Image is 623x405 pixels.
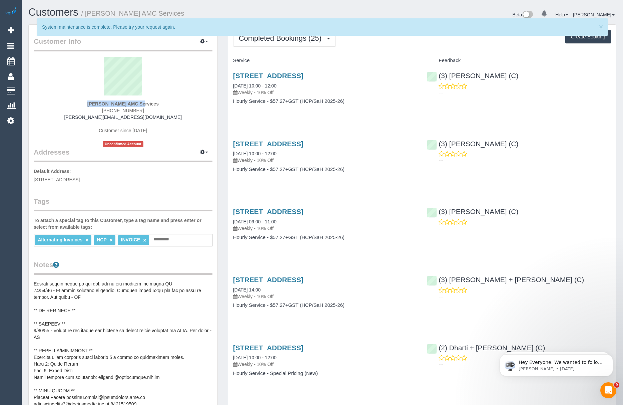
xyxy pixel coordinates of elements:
[439,225,611,232] p: ---
[427,208,518,215] a: (3) [PERSON_NAME] (C)
[522,11,533,19] img: New interface
[233,293,417,300] p: Weekly - 10% Off
[233,167,417,172] h4: Hourly Service - $57.27+GST (HCP/SaH 2025-26)
[555,12,568,17] a: Help
[599,23,603,30] span: ×
[427,276,584,283] a: (3) [PERSON_NAME] + [PERSON_NAME] (C)
[233,219,276,224] a: [DATE] 09:00 - 11:00
[34,168,71,175] label: Default Address:
[233,344,303,352] a: [STREET_ADDRESS]
[439,293,611,300] p: ---
[109,237,112,243] a: ×
[233,235,417,240] h4: Hourly Service - $57.27+GST (HCP/SaH 2025-26)
[102,108,144,113] span: [PHONE_NUMBER]
[233,58,417,63] h4: Service
[427,344,545,352] a: (2) Dharti + [PERSON_NAME] (C)
[29,19,114,91] span: Hey Everyone: We wanted to follow up and let you know we have been closely monitoring the account...
[233,208,303,215] a: [STREET_ADDRESS]
[233,83,276,88] a: [DATE] 10:00 - 12:00
[233,225,417,232] p: Weekly - 10% Off
[233,361,417,368] p: Weekly - 10% Off
[81,10,184,17] small: / [PERSON_NAME] AMC Services
[427,140,518,148] a: (3) [PERSON_NAME] (C)
[233,89,417,96] p: Weekly - 10% Off
[490,340,623,387] iframe: Intercom notifications message
[427,72,518,79] a: (3) [PERSON_NAME] (C)
[34,177,80,182] span: [STREET_ADDRESS]
[427,58,611,63] h4: Feedback
[233,276,303,283] a: [STREET_ADDRESS]
[573,12,615,17] a: [PERSON_NAME]
[34,217,212,230] label: To attach a special tag to this Customer, type a tag name and press enter or select from availabl...
[439,361,611,368] p: ---
[233,140,303,148] a: [STREET_ADDRESS]
[42,24,596,30] p: System maintenance is complete. Please try your request again.
[34,36,212,51] legend: Customer Info
[29,26,115,32] p: Message from Ellie, sent 6d ago
[64,115,182,120] a: [PERSON_NAME][EMAIL_ADDRESS][DOMAIN_NAME]
[233,302,417,308] h4: Hourly Service - $57.27+GST (HCP/SaH 2025-26)
[233,157,417,164] p: Weekly - 10% Off
[233,371,417,376] h4: Hourly Service - Special Pricing (New)
[233,98,417,104] h4: Hourly Service - $57.27+GST (HCP/SaH 2025-26)
[513,12,533,17] a: Beta
[4,7,17,16] img: Automaid Logo
[439,89,611,96] p: ---
[34,196,212,211] legend: Tags
[233,72,303,79] a: [STREET_ADDRESS]
[143,237,146,243] a: ×
[87,101,159,107] strong: [PERSON_NAME] AMC Services
[38,237,82,242] span: Alternating Invoices
[600,382,616,398] iframe: Intercom live chat
[233,151,276,156] a: [DATE] 10:00 - 12:00
[233,355,276,360] a: [DATE] 10:00 - 12:00
[28,6,78,18] a: Customers
[34,260,212,275] legend: Notes
[439,157,611,164] p: ---
[85,237,88,243] a: ×
[599,23,603,30] button: Close
[103,141,143,147] span: Unconfirmed Account
[121,237,140,242] span: INVOICE
[97,237,106,242] span: HCP
[233,287,261,292] a: [DATE] 14:00
[99,128,147,133] span: Customer since [DATE]
[614,382,619,388] span: 9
